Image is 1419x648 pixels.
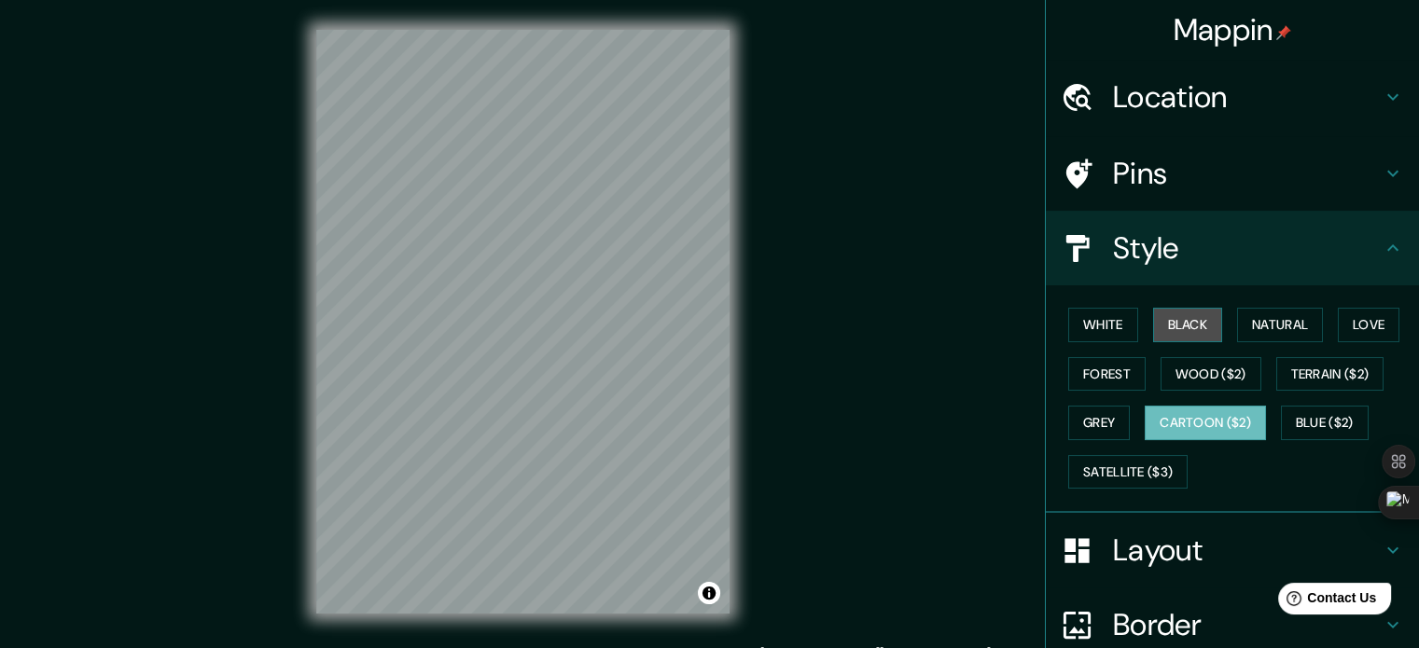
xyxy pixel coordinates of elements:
[698,582,720,604] button: Toggle attribution
[1153,308,1223,342] button: Black
[1068,406,1130,440] button: Grey
[1174,11,1292,48] h4: Mappin
[1046,136,1419,211] div: Pins
[1113,606,1382,643] h4: Border
[1253,575,1398,627] iframe: Help widget launcher
[1161,357,1261,392] button: Wood ($2)
[1113,155,1382,192] h4: Pins
[1068,357,1146,392] button: Forest
[1281,406,1369,440] button: Blue ($2)
[1145,406,1266,440] button: Cartoon ($2)
[316,30,730,614] canvas: Map
[1237,308,1323,342] button: Natural
[1046,513,1419,587] div: Layout
[1046,211,1419,285] div: Style
[1276,25,1291,40] img: pin-icon.png
[1113,229,1382,267] h4: Style
[1338,308,1399,342] button: Love
[1068,455,1188,489] button: Satellite ($3)
[1046,60,1419,134] div: Location
[1068,308,1138,342] button: White
[1113,78,1382,116] h4: Location
[1113,531,1382,569] h4: Layout
[1276,357,1384,392] button: Terrain ($2)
